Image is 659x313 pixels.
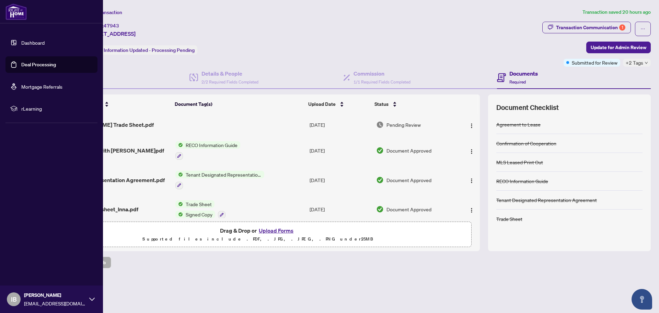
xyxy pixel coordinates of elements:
[354,69,411,78] h4: Commission
[496,121,541,128] div: Agreement to Lease
[175,141,183,149] img: Status Icon
[591,42,646,53] span: Update for Admin Review
[572,59,617,66] span: Submitted for Review
[201,69,258,78] h4: Details & People
[11,294,17,304] span: IB
[307,114,373,136] td: [DATE]
[632,289,652,310] button: Open asap
[386,205,431,213] span: Document Approved
[104,23,119,29] span: 47943
[257,226,296,235] button: Upload Forms
[496,196,597,204] div: Tenant Designated Representation Agreement
[68,176,165,184] span: Tenant Representation Agreement.pdf
[175,200,226,219] button: Status IconTrade SheetStatus IconSigned Copy
[466,145,477,156] button: Logo
[65,94,172,114] th: (16) File Name
[496,158,543,166] div: MLS Leased Print Out
[307,165,373,195] td: [DATE]
[21,62,56,68] a: Deal Processing
[68,121,154,129] span: [PERSON_NAME] Trade Sheet.pdf
[175,211,183,218] img: Status Icon
[175,141,240,160] button: Status IconRECO Information Guide
[24,300,86,307] span: [EMAIL_ADDRESS][DOMAIN_NAME]
[496,103,559,112] span: Document Checklist
[469,123,474,128] img: Logo
[386,147,431,154] span: Document Approved
[354,79,411,85] span: 1/1 Required Fields Completed
[85,45,197,55] div: Status:
[305,94,372,114] th: Upload Date
[469,208,474,213] img: Logo
[183,211,215,218] span: Signed Copy
[175,200,183,208] img: Status Icon
[466,175,477,186] button: Logo
[175,171,183,178] img: Status Icon
[386,176,431,184] span: Document Approved
[24,291,86,299] span: [PERSON_NAME]
[496,215,522,223] div: Trade Sheet
[376,147,384,154] img: Document Status
[376,176,384,184] img: Document Status
[85,9,122,15] span: View Transaction
[496,139,556,147] div: Confirmation of Cooperation
[68,146,164,155] span: RECO guide with [PERSON_NAME]pdf
[104,47,195,53] span: Information Updated - Processing Pending
[469,149,474,154] img: Logo
[640,26,645,31] span: ellipsis
[21,83,62,90] a: Mortgage Referrals
[645,61,648,65] span: down
[21,105,93,112] span: rLearning
[376,121,384,128] img: Document Status
[68,205,138,213] span: Signed trade sheet_Inna.pdf
[466,204,477,215] button: Logo
[307,195,373,224] td: [DATE]
[556,22,625,33] div: Transaction Communication
[48,235,467,243] p: Supported files include .PDF, .JPG, .JPEG, .PNG under 25 MB
[85,30,136,38] span: [STREET_ADDRESS]
[586,42,651,53] button: Update for Admin Review
[376,205,384,213] img: Document Status
[183,141,240,149] span: RECO Information Guide
[509,69,538,78] h4: Documents
[386,121,421,128] span: Pending Review
[175,171,264,189] button: Status IconTenant Designated Representation Agreement
[307,136,373,165] td: [DATE]
[466,119,477,130] button: Logo
[183,171,264,178] span: Tenant Designated Representation Agreement
[469,178,474,183] img: Logo
[21,40,45,46] a: Dashboard
[220,226,296,235] span: Drag & Drop or
[201,79,258,85] span: 2/2 Required Fields Completed
[374,100,389,108] span: Status
[172,94,306,114] th: Document Tag(s)
[183,200,215,208] span: Trade Sheet
[619,24,625,31] div: 1
[542,22,631,33] button: Transaction Communication1
[372,94,454,114] th: Status
[44,222,471,247] span: Drag & Drop orUpload FormsSupported files include .PDF, .JPG, .JPEG, .PNG under25MB
[5,3,27,20] img: logo
[496,177,548,185] div: RECO Information Guide
[626,59,643,67] span: +2 Tags
[308,100,336,108] span: Upload Date
[509,79,526,85] span: Required
[582,8,651,16] article: Transaction saved 20 hours ago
